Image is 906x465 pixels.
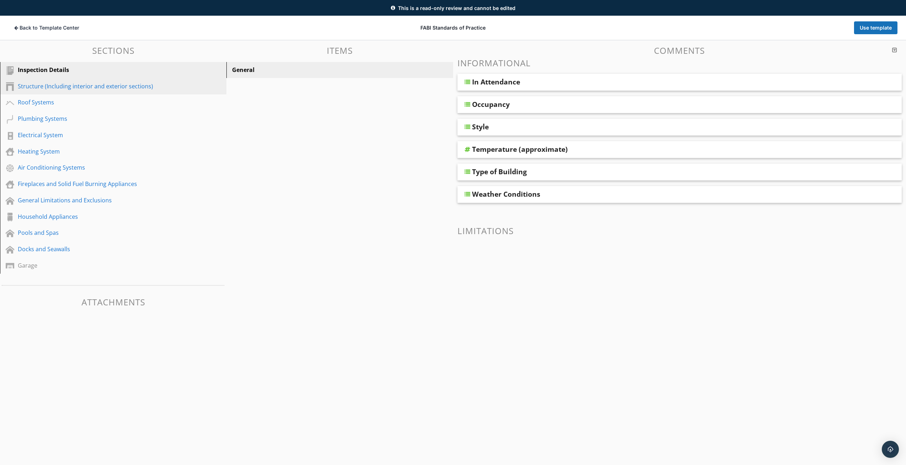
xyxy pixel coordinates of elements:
[226,46,453,55] h3: Items
[472,190,540,198] div: Weather Conditions
[20,24,79,31] span: Back to Template Center
[457,58,902,68] h3: Informational
[18,66,193,74] div: Inspection Details
[18,180,193,188] div: Fireplaces and Solid Fuel Burning Appliances
[305,24,601,31] div: FABI Standards of Practice
[18,131,193,139] div: Electrical System
[18,196,193,205] div: General Limitations and Exclusions
[9,21,85,34] button: Back to Template Center
[18,82,193,91] div: Structure (Including interior and exterior sections)
[18,228,193,237] div: Pools and Spas
[854,21,897,34] button: Use template
[18,98,193,107] div: Roof Systems
[232,66,423,74] div: General
[472,78,520,86] div: In Attendance
[18,147,193,156] div: Heating System
[457,226,902,236] h3: Limitations
[472,145,568,154] div: Temperature (approximate)
[18,212,193,221] div: Household Appliances
[457,46,902,55] h3: Comments
[18,163,193,172] div: Air Conditioning Systems
[882,441,899,458] div: Open Intercom Messenger
[472,100,510,109] div: Occupancy
[472,123,489,131] div: Style
[18,245,193,253] div: Docks and Seawalls
[18,261,193,270] div: Garage
[18,114,193,123] div: Plumbing Systems
[472,167,527,176] div: Type of Building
